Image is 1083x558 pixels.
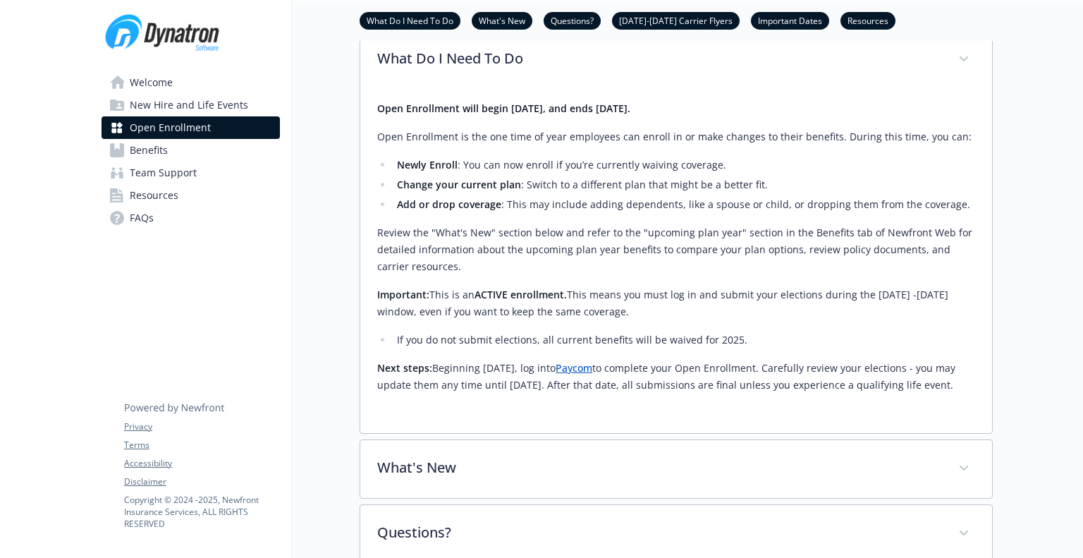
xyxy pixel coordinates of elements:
a: Open Enrollment [102,116,280,139]
a: Paycom [556,361,592,375]
p: This is an This means you must log in and submit your elections during the [DATE] -[DATE] window,... [377,286,975,320]
a: Welcome [102,71,280,94]
p: Copyright © 2024 - 2025 , Newfront Insurance Services, ALL RIGHTS RESERVED [124,494,279,530]
div: What Do I Need To Do [360,89,992,433]
a: [DATE]-[DATE] Carrier Flyers [612,13,740,27]
div: What Do I Need To Do [360,31,992,89]
span: FAQs [130,207,154,229]
a: Team Support [102,162,280,184]
li: : Switch to a different plan that might be a better fit. [393,176,975,193]
a: Privacy [124,420,279,433]
p: Beginning [DATE], log into to complete your Open Enrollment. Carefully review your elections - yo... [377,360,975,394]
strong: ACTIVE enrollment. [475,288,567,301]
p: Questions? [377,522,941,543]
span: Resources [130,184,178,207]
li: : You can now enroll if you’re currently waiving coverage. [393,157,975,174]
strong: Newly Enroll [397,158,458,171]
a: What Do I Need To Do [360,13,460,27]
p: What's New [377,457,941,478]
strong: Change your current plan [397,178,521,191]
span: Open Enrollment [130,116,211,139]
p: What Do I Need To Do [377,48,941,69]
a: Disclaimer [124,475,279,488]
a: Benefits [102,139,280,162]
a: Resources [840,13,895,27]
span: Benefits [130,139,168,162]
strong: Add or drop coverage [397,198,501,211]
div: What's New [360,440,992,498]
span: New Hire and Life Events [130,94,248,116]
a: Important Dates [751,13,829,27]
a: Resources [102,184,280,207]
p: Review the "What's New" section below and refer to the "upcoming plan year" section in the Benefi... [377,224,975,275]
span: Team Support [130,162,197,184]
a: Questions? [544,13,601,27]
strong: Important: [377,288,429,301]
strong: Next steps: [377,361,432,375]
li: If you do not submit elections, all current benefits will be waived for 2025. [393,332,975,348]
a: New Hire and Life Events [102,94,280,116]
span: Welcome [130,71,173,94]
li: : This may include adding dependents, like a spouse or child, or dropping them from the coverage. [393,196,975,213]
p: Open Enrollment is the one time of year employees can enroll in or make changes to their benefits... [377,128,975,145]
a: Accessibility [124,457,279,470]
strong: Open Enrollment will begin [DATE], and ends [DATE]. [377,102,630,115]
a: What's New [472,13,532,27]
a: Terms [124,439,279,451]
a: FAQs [102,207,280,229]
